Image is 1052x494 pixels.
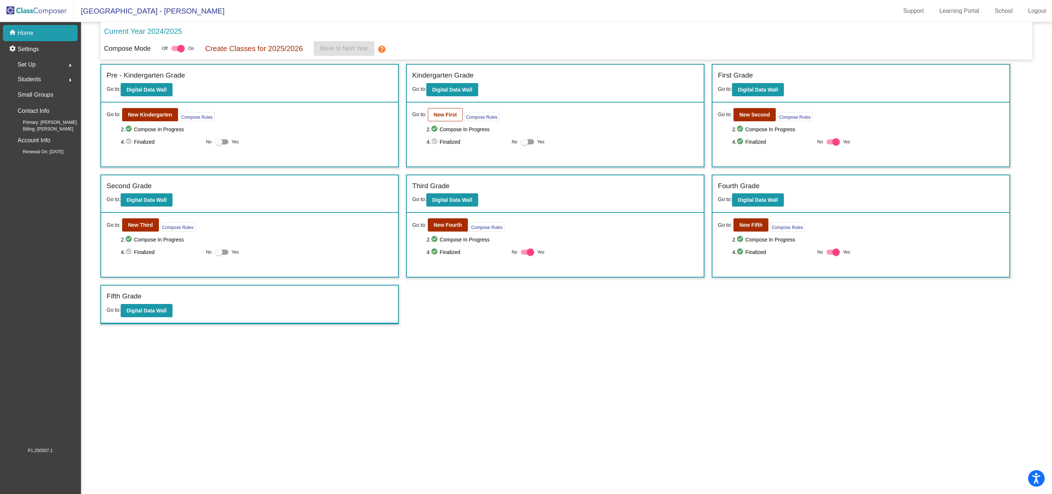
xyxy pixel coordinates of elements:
span: On [188,45,194,52]
label: Third Grade [412,181,449,191]
mat-icon: check_circle [431,248,440,257]
button: Digital Data Wall [121,83,173,96]
b: Digital Data Wall [738,87,778,93]
span: 4. Finalized [427,248,508,257]
button: New Fifth [733,218,768,232]
p: Compose Mode [104,44,151,54]
span: No [817,249,823,255]
span: Students [18,74,41,85]
mat-icon: check_circle [736,125,745,134]
a: Logout [1022,5,1052,17]
p: Settings [18,45,39,54]
b: Digital Data Wall [432,197,472,203]
span: No [817,139,823,145]
label: First Grade [718,70,753,81]
span: Billing: [PERSON_NAME] [11,126,73,132]
button: New Fourth [428,218,468,232]
span: 4. Finalized [121,137,202,146]
span: 2. Compose In Progress [732,235,1004,244]
button: Compose Rules [469,222,504,232]
span: 4. Finalized [121,248,202,257]
b: New First [434,112,457,118]
button: Digital Data Wall [426,83,478,96]
button: Digital Data Wall [121,304,173,317]
label: Fourth Grade [718,181,760,191]
b: New Fifth [739,222,763,228]
p: Home [18,29,33,37]
label: Pre - Kindergarten Grade [107,70,185,81]
mat-icon: check_circle [431,235,440,244]
b: Digital Data Wall [127,197,167,203]
mat-icon: check_circle [736,248,745,257]
mat-icon: check_circle [736,235,745,244]
span: Go to: [718,86,732,92]
span: Go to: [412,196,426,202]
mat-icon: check_circle [431,137,440,146]
label: Kindergarten Grade [412,70,474,81]
button: Digital Data Wall [426,193,478,207]
span: Yes [843,137,850,146]
span: 2. Compose In Progress [121,235,392,244]
span: No [206,249,212,255]
span: Go to: [107,196,121,202]
span: No [512,249,517,255]
button: New Second [733,108,776,121]
b: New Kindergarten [128,112,172,118]
span: [GEOGRAPHIC_DATA] - [PERSON_NAME] [74,5,224,17]
mat-icon: check_circle [125,235,134,244]
span: Go to: [107,307,121,313]
span: Go to: [718,221,732,229]
span: Go to: [718,196,732,202]
span: 2. Compose In Progress [427,235,698,244]
span: Yes [843,248,850,257]
button: Digital Data Wall [121,193,173,207]
label: Second Grade [107,181,152,191]
b: Digital Data Wall [127,308,167,314]
button: Digital Data Wall [732,83,784,96]
a: Learning Portal [934,5,985,17]
button: Move to Next Year [314,41,374,56]
button: Compose Rules [464,112,499,121]
mat-icon: check_circle [431,125,440,134]
span: 2. Compose In Progress [732,125,1004,134]
span: Go to: [412,111,426,118]
button: Digital Data Wall [732,193,784,207]
span: Go to: [107,86,121,92]
span: Yes [537,137,544,146]
span: 2. Compose In Progress [427,125,698,134]
button: Compose Rules [777,112,812,121]
b: New Fourth [434,222,462,228]
span: 4. Finalized [427,137,508,146]
span: No [512,139,517,145]
span: Primary: [PERSON_NAME] [11,119,77,126]
span: Renewal On: [DATE] [11,148,63,155]
mat-icon: check_circle [736,137,745,146]
p: Account Info [18,135,50,146]
a: Support [898,5,930,17]
span: 2. Compose In Progress [121,125,392,134]
p: Small Groups [18,90,53,100]
mat-icon: check_circle [125,248,134,257]
mat-icon: arrow_right [66,76,75,85]
mat-icon: check_circle [125,125,134,134]
span: 4. Finalized [732,248,814,257]
span: No [206,139,212,145]
span: Yes [231,137,239,146]
mat-icon: arrow_right [66,61,75,70]
b: Digital Data Wall [738,197,778,203]
span: Off [162,45,168,52]
span: 4. Finalized [732,137,814,146]
p: Create Classes for 2025/2026 [205,43,303,54]
span: Yes [537,248,544,257]
p: Current Year 2024/2025 [104,26,182,37]
button: New Kindergarten [122,108,178,121]
button: Compose Rules [770,222,805,232]
span: Go to: [412,86,426,92]
button: Compose Rules [180,112,214,121]
button: New Third [122,218,159,232]
span: Go to: [107,221,121,229]
b: Digital Data Wall [127,87,167,93]
span: Set Up [18,60,36,70]
button: New First [428,108,463,121]
span: Go to: [718,111,732,118]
